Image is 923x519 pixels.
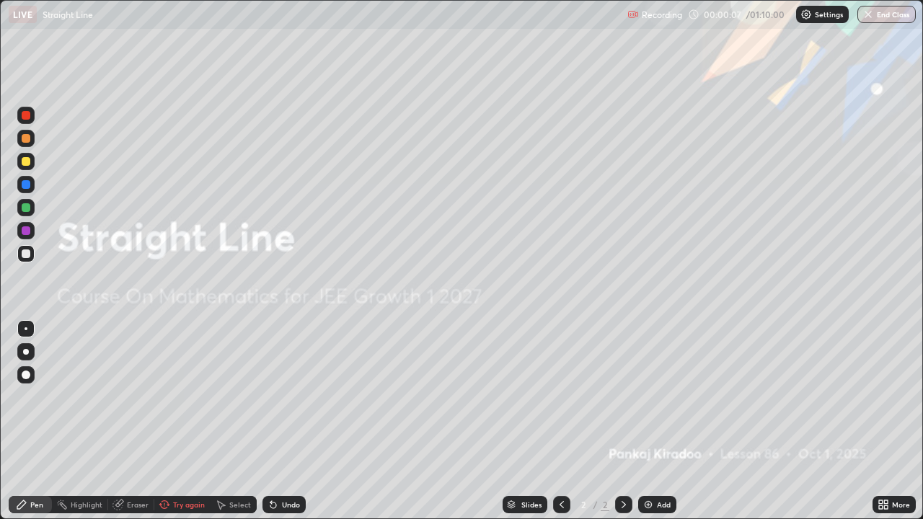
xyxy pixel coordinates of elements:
div: 2 [601,498,609,511]
img: class-settings-icons [800,9,812,20]
p: Straight Line [43,9,93,20]
div: 2 [576,500,591,509]
div: Pen [30,501,43,508]
div: Add [657,501,671,508]
img: add-slide-button [642,499,654,510]
p: LIVE [13,9,32,20]
img: end-class-cross [862,9,874,20]
button: End Class [857,6,916,23]
div: Try again [173,501,205,508]
div: Highlight [71,501,102,508]
img: recording.375f2c34.svg [627,9,639,20]
div: More [892,501,910,508]
div: / [593,500,598,509]
div: Select [229,501,251,508]
div: Eraser [127,501,149,508]
p: Settings [815,11,843,18]
p: Recording [642,9,682,20]
div: Slides [521,501,542,508]
div: Undo [282,501,300,508]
